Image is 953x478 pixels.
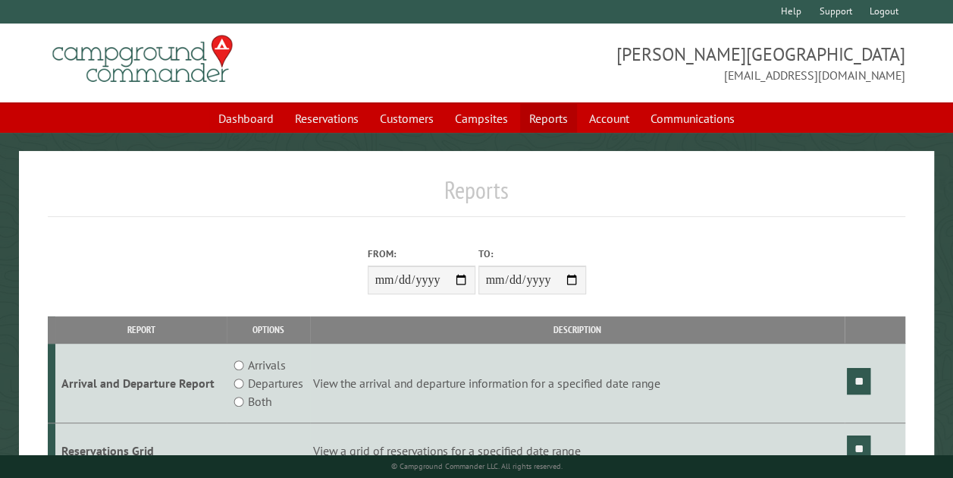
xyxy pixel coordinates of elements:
[446,104,517,133] a: Campsites
[55,344,227,423] td: Arrival and Departure Report
[520,104,577,133] a: Reports
[55,316,227,343] th: Report
[641,104,744,133] a: Communications
[310,316,845,343] th: Description
[248,392,271,410] label: Both
[48,175,905,217] h1: Reports
[209,104,283,133] a: Dashboard
[368,247,475,261] label: From:
[478,247,586,261] label: To:
[391,461,563,471] small: © Campground Commander LLC. All rights reserved.
[48,30,237,89] img: Campground Commander
[580,104,638,133] a: Account
[227,316,310,343] th: Options
[248,374,303,392] label: Departures
[286,104,368,133] a: Reservations
[248,356,286,374] label: Arrivals
[477,42,906,84] span: [PERSON_NAME][GEOGRAPHIC_DATA] [EMAIL_ADDRESS][DOMAIN_NAME]
[371,104,443,133] a: Customers
[310,344,845,423] td: View the arrival and departure information for a specified date range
